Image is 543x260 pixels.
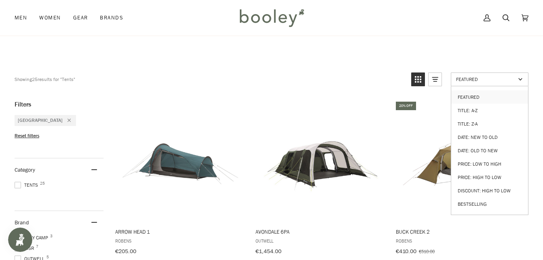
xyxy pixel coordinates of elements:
[451,144,528,157] a: Date: Old to New
[260,100,381,222] img: Outwell Avondale 6PA - Booley Galway
[395,100,526,258] a: Buck Creek 2
[236,6,307,30] img: Booley
[451,130,528,144] a: Date: New to Old
[15,132,104,139] li: Reset filters
[46,255,49,259] span: 5
[100,14,123,22] span: Brands
[451,117,528,130] a: Title: Z-A
[15,14,27,22] span: Men
[419,248,435,255] span: €510.00
[15,245,36,252] span: MSR
[36,245,38,249] span: 7
[115,228,245,235] span: Arrow Head 1
[256,228,385,235] span: Avondale 6PA
[15,72,75,86] div: Showing results for "Tents"
[15,100,31,109] span: Filters
[18,117,63,124] span: [GEOGRAPHIC_DATA]
[73,14,88,22] span: Gear
[32,76,38,83] b: 25
[115,247,136,255] span: €205.00
[451,170,528,184] a: Price: High to Low
[114,100,246,258] a: Arrow Head 1
[8,228,32,252] iframe: Button to open loyalty program pop-up
[451,72,528,86] a: Sort options
[254,100,386,258] a: Avondale 6PA
[411,72,425,86] a: View grid mode
[63,117,71,124] div: Remove filter: Galway
[15,234,51,241] span: Easy Camp
[15,166,35,174] span: Category
[396,237,525,244] span: Robens
[15,132,39,139] span: Reset filters
[451,184,528,197] a: Discount: High to Low
[451,90,528,104] a: Featured
[396,228,525,235] span: Buck Creek 2
[396,102,416,110] div: 20% off
[400,100,522,222] img: Robens Buck Creek 2 Green Vineyard - Booley Galway
[428,72,442,86] a: View list mode
[456,76,516,83] span: Featured
[256,247,281,255] span: €1,454.00
[119,100,241,222] img: Robens Arrow Head 1 Blue - Booley Galway
[50,234,53,238] span: 3
[396,247,416,255] span: €410.00
[451,157,528,170] a: Price: Low to High
[15,219,29,226] span: Brand
[39,14,61,22] span: Women
[451,86,528,215] ul: Sort options
[451,197,528,211] a: Bestselling
[256,237,385,244] span: Outwell
[115,237,245,244] span: Robens
[40,181,45,185] span: 25
[15,181,40,189] span: Tents
[451,104,528,117] a: Title: A-Z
